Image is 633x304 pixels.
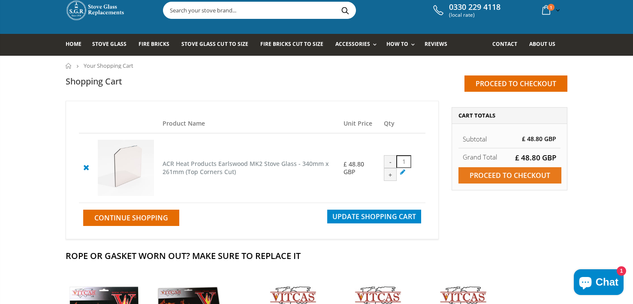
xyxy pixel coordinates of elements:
span: Home [66,40,81,48]
span: £ 48.80 GBP [522,135,556,143]
button: Update Shopping Cart [327,210,421,223]
span: Subtotal [463,135,487,143]
input: Proceed to checkout [458,167,561,184]
button: Search [335,2,355,18]
h1: Shopping Cart [66,75,122,87]
a: Contact [492,34,524,56]
a: 1 [539,2,562,18]
a: Stove Glass Cut To Size [181,34,254,56]
a: Home [66,63,72,69]
img: ACR Heat Products Earlswood MK2 Stove Glass - 340mm x 261mm (Top Corners Cut) [98,140,154,196]
a: How To [386,34,419,56]
th: Product Name [158,114,339,133]
th: Qty [380,114,425,133]
span: Stove Glass [92,40,127,48]
span: Accessories [335,40,370,48]
a: ACR Heat Products Earlswood MK2 Stove Glass - 340mm x 261mm (Top Corners Cut) [163,160,329,176]
span: Cart Totals [458,111,495,119]
span: Your Shopping Cart [84,62,133,69]
input: Search your stove brand... [163,2,452,18]
span: 0330 229 4118 [449,3,500,12]
strong: Grand Total [463,153,497,161]
div: + [384,168,397,181]
h2: Rope Or Gasket Worn Out? Make Sure To Replace It [66,250,567,262]
span: £ 48.80 GBP [515,153,556,163]
span: (local rate) [449,12,500,18]
span: Contact [492,40,517,48]
span: Reviews [425,40,447,48]
input: Proceed to checkout [464,75,567,92]
a: Accessories [335,34,381,56]
span: Stove Glass Cut To Size [181,40,248,48]
a: Fire Bricks [139,34,176,56]
span: Update Shopping Cart [332,212,416,221]
th: Unit Price [339,114,380,133]
a: Fire Bricks Cut To Size [260,34,330,56]
span: Continue Shopping [94,213,168,223]
a: Stove Glass [92,34,133,56]
inbox-online-store-chat: Shopify online store chat [571,269,626,297]
span: 1 [548,4,555,11]
span: £ 48.80 GBP [344,160,364,176]
a: Home [66,34,88,56]
a: About us [529,34,562,56]
span: Fire Bricks Cut To Size [260,40,323,48]
span: Fire Bricks [139,40,169,48]
a: Continue Shopping [83,210,179,226]
a: Reviews [425,34,454,56]
span: How To [386,40,408,48]
div: - [384,155,397,168]
a: 0330 229 4118 (local rate) [431,3,500,18]
span: About us [529,40,555,48]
